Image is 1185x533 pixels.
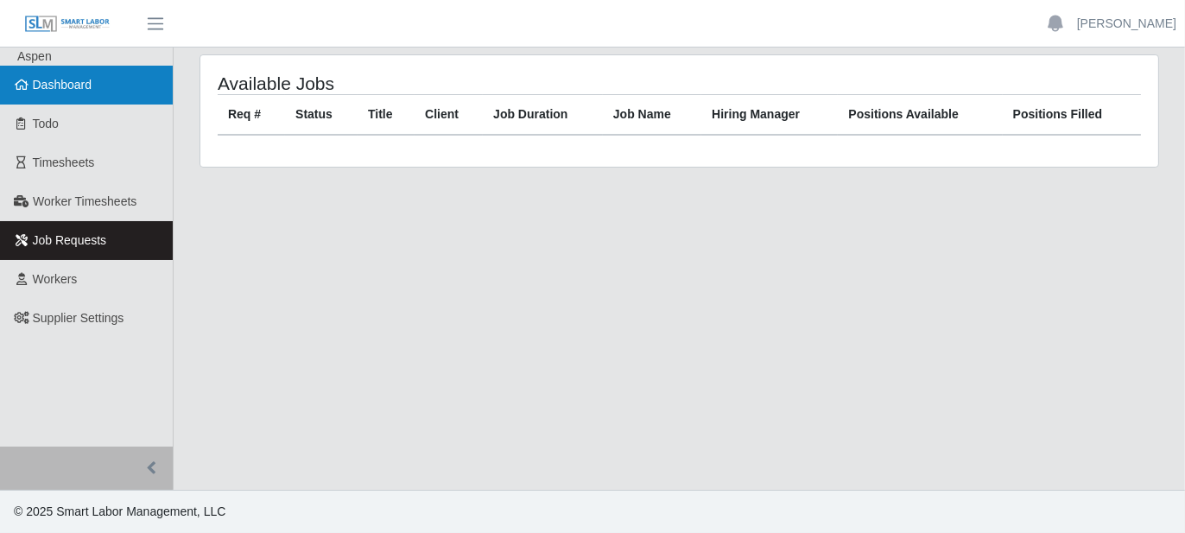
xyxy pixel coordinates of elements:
span: Timesheets [33,155,95,169]
span: © 2025 Smart Labor Management, LLC [14,504,225,518]
span: Aspen [17,49,52,63]
th: Positions Available [838,95,1002,136]
span: Workers [33,272,78,286]
img: SLM Logo [24,15,111,34]
span: Supplier Settings [33,311,124,325]
a: [PERSON_NAME] [1077,15,1176,33]
th: Status [285,95,358,136]
span: Todo [33,117,59,130]
th: Job Name [603,95,701,136]
th: Job Duration [483,95,603,136]
th: Positions Filled [1003,95,1141,136]
th: Client [415,95,483,136]
span: Dashboard [33,78,92,92]
h4: Available Jobs [218,73,587,94]
span: Job Requests [33,233,107,247]
th: Hiring Manager [701,95,838,136]
th: Title [358,95,415,136]
span: Worker Timesheets [33,194,136,208]
th: Req # [218,95,285,136]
